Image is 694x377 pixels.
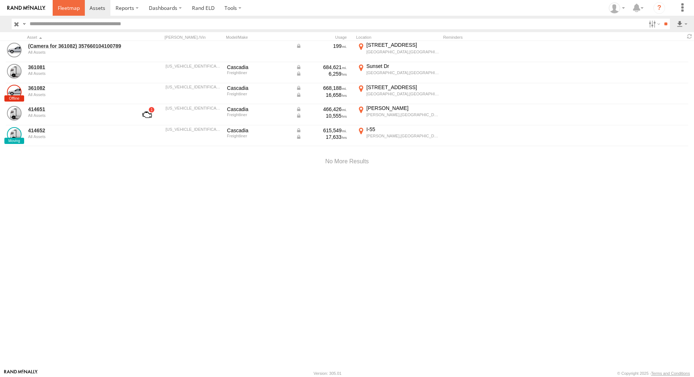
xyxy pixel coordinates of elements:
div: [STREET_ADDRESS] [366,84,439,91]
div: Cascadia [227,127,291,134]
a: Visit our Website [4,370,38,377]
div: Cascadia [227,85,291,91]
img: rand-logo.svg [7,5,45,11]
label: Click to View Current Location [356,126,440,146]
label: Export results as... [676,19,688,29]
a: 361082 [28,85,128,91]
div: undefined [28,50,128,54]
div: Cascadia [227,64,291,71]
div: Data from Vehicle CANbus [296,134,347,140]
a: View Asset Details [7,85,22,99]
a: View Asset Details [7,106,22,121]
div: Reminders [443,35,560,40]
div: Data from Vehicle CANbus [296,64,347,71]
a: 414651 [28,106,128,113]
div: Model/Make [226,35,292,40]
div: Sunset Dr [366,63,439,69]
div: Freightliner [227,92,291,96]
div: Usage [295,35,353,40]
label: Click to View Current Location [356,84,440,104]
label: Search Query [21,19,27,29]
div: Data from Vehicle CANbus [296,92,347,98]
a: 414652 [28,127,128,134]
div: 3AKBHHDR2NSNH4607 [166,106,222,110]
div: Freightliner [227,134,291,138]
div: [PERSON_NAME] [366,105,439,111]
div: Data from Vehicle CANbus [296,106,347,113]
div: [GEOGRAPHIC_DATA],[GEOGRAPHIC_DATA] [366,49,439,54]
div: 3AKBGLDR1LDLZ0433 [166,85,222,89]
div: undefined [28,92,128,97]
div: Location [356,35,440,40]
div: undefined [28,134,128,139]
div: [GEOGRAPHIC_DATA],[GEOGRAPHIC_DATA] [366,70,439,75]
div: undefined [28,71,128,76]
a: View Asset with Fault/s [133,106,161,123]
a: View Asset Details [7,43,22,57]
div: 3AKBHHDR4NSNH4608 [166,127,222,132]
div: © Copyright 2025 - [617,371,690,376]
div: Data from Vehicle CANbus [296,43,347,49]
a: 361081 [28,64,128,71]
a: (Camera for 361082) 357660104100789 [28,43,128,49]
div: 3AKBGLDRXLDLZ0432 [166,64,222,68]
a: Terms and Conditions [651,371,690,376]
label: Click to View Current Location [356,63,440,83]
div: Data from Vehicle CANbus [296,113,347,119]
div: Gene Roberts [606,3,627,14]
label: Click to View Current Location [356,105,440,125]
div: Freightliner [227,71,291,75]
div: Data from Vehicle CANbus [296,71,347,77]
div: Version: 305.01 [314,371,342,376]
div: Click to Sort [27,35,129,40]
div: I-55 [366,126,439,133]
div: undefined [28,113,128,118]
label: Click to View Current Location [356,42,440,61]
label: Search Filter Options [646,19,661,29]
div: [GEOGRAPHIC_DATA],[GEOGRAPHIC_DATA] [366,91,439,96]
i: ? [653,2,665,14]
div: [PERSON_NAME]./Vin [165,35,223,40]
div: Freightliner [227,113,291,117]
div: [STREET_ADDRESS] [366,42,439,48]
div: [PERSON_NAME],[GEOGRAPHIC_DATA] [366,133,439,138]
span: Refresh [685,33,694,40]
div: Data from Vehicle CANbus [296,127,347,134]
div: Data from Vehicle CANbus [296,85,347,91]
div: [PERSON_NAME],[GEOGRAPHIC_DATA] [366,112,439,117]
a: View Asset Details [7,127,22,142]
a: View Asset Details [7,64,22,79]
div: Cascadia [227,106,291,113]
